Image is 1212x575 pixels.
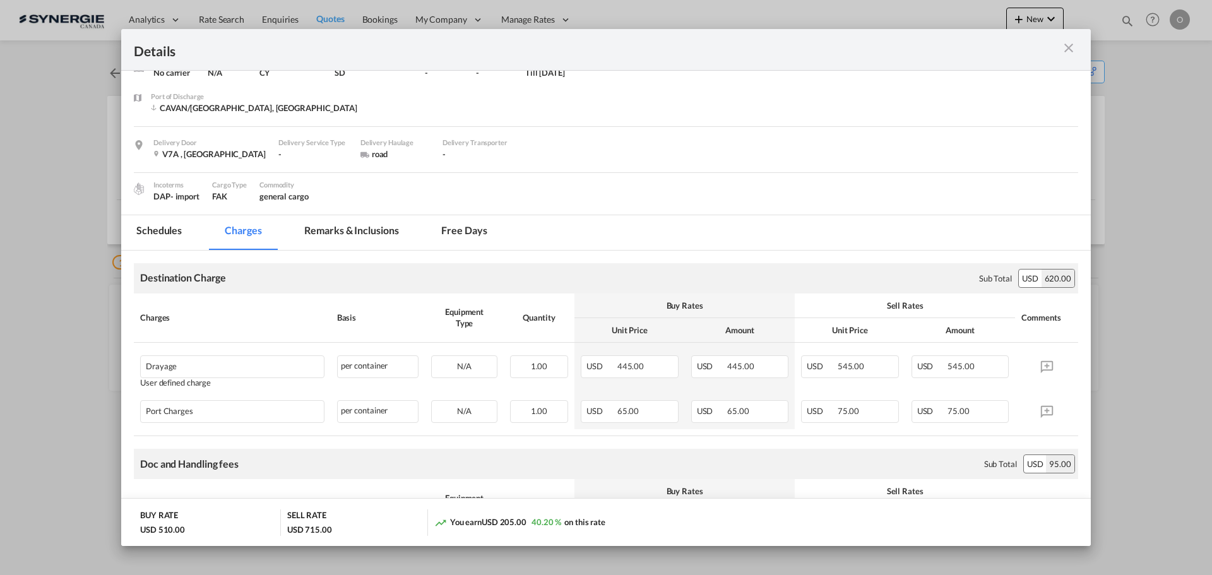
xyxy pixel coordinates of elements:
div: Equipment Type [431,492,497,515]
span: 65.00 [617,406,639,416]
div: SELL RATE [287,509,326,524]
div: Till 13 Sep 2025 [525,67,565,78]
div: No carrier [153,67,195,78]
span: USD 205.00 [482,517,526,527]
div: 95.00 [1046,455,1074,473]
body: Editor, editor6 [13,13,930,26]
span: USD [917,361,946,371]
div: Port of Discharge [151,91,357,102]
div: BUY RATE [140,509,178,524]
div: Delivery Transporter [443,137,512,148]
div: CY [259,67,322,78]
th: Amount [685,318,795,343]
span: 75.00 [838,406,860,416]
div: Buy Rates [581,485,788,497]
span: USD [586,361,615,371]
div: SD [335,67,413,78]
div: Doc and Handling fees [140,457,239,471]
md-tab-item: Schedules [121,215,197,250]
th: Comments [1015,293,1078,343]
body: Editor, editor5 [13,13,930,26]
div: Charges [140,312,324,323]
span: general cargo [259,191,309,201]
div: Commodity [259,179,309,191]
div: Destination Charge [140,271,226,285]
md-icon: icon-close m-3 fg-AAA8AD cursor [1061,40,1076,56]
div: Equipment Type [431,306,497,329]
div: V7A , Canada [153,148,266,160]
div: DAP [153,191,199,202]
div: - [278,148,348,160]
div: Delivery Haulage [360,137,430,148]
span: 75.00 [948,406,970,416]
div: USD [1024,455,1047,473]
div: Buy Rates [581,300,788,311]
div: Cargo Type [212,179,247,191]
th: Unit Price [574,318,685,343]
th: Unit Price [795,318,905,343]
span: N/A [208,68,222,78]
span: N/A [457,361,472,371]
div: Incoterms [153,179,199,191]
span: 40.20 % [532,517,561,527]
strong: Automated Manifest System (AMS) - FOR US IMPORT ONLY [13,117,247,127]
div: Drayage [146,356,275,371]
div: - [425,67,463,78]
span: USD [807,406,836,416]
div: per container [337,400,419,423]
span: USD [917,406,946,416]
div: - [476,67,513,78]
div: Delivery Door [153,137,266,148]
span: 65.00 [727,406,749,416]
md-pagination-wrapper: Use the left and right arrow keys to navigate between tabs [121,215,515,250]
md-dialog: Port of Loading ... [121,29,1091,547]
div: per container [337,355,419,378]
div: - import [170,191,199,202]
div: USD 715.00 [287,524,332,535]
div: USD 510.00 [140,524,185,535]
div: 620.00 [1042,270,1074,287]
md-tab-item: Free days [426,215,502,250]
div: You earn on this rate [434,516,605,530]
p: canada west 430+fsc [13,13,930,26]
div: USD [1019,270,1042,287]
span: 1.00 [531,406,548,416]
span: N/A [457,406,472,416]
span: USD [697,406,726,416]
div: Port Charges [146,401,275,416]
div: FAK [212,191,247,202]
div: Sub Total [979,273,1012,284]
img: cargo.png [132,182,146,196]
div: Sell Rates [801,485,1009,497]
div: Delivery Service Type [278,137,348,148]
span: USD [807,361,836,371]
th: Comments [1015,479,1078,528]
div: Basis [337,312,419,323]
span: 445.00 [617,361,644,371]
div: Details [134,42,983,57]
strong: E Manifest (ACI): [13,14,78,23]
div: User defined charge [140,378,324,388]
span: 545.00 [838,361,864,371]
span: USD [697,361,726,371]
th: Amount [905,318,1016,343]
md-tab-item: Remarks & Inclusions [289,215,413,250]
div: - [443,148,512,160]
p: --------------------------------------------------------------------- [13,95,930,108]
div: CAVAN/Vancouver, BC [151,102,357,114]
span: 1.00 [531,361,548,371]
p: Applicable if Synergie is responsible to submit Per E-manifest and per HBL Frob ACI filing: 50$ u... [13,34,930,86]
span: 545.00 [948,361,974,371]
md-tab-item: Charges [210,215,276,250]
div: Sell Rates [801,300,1009,311]
md-icon: icon-trending-up [434,516,447,529]
div: road [360,148,430,160]
span: 445.00 [727,361,754,371]
div: Quantity [510,312,568,323]
div: Sub Total [984,458,1017,470]
span: USD [586,406,615,416]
